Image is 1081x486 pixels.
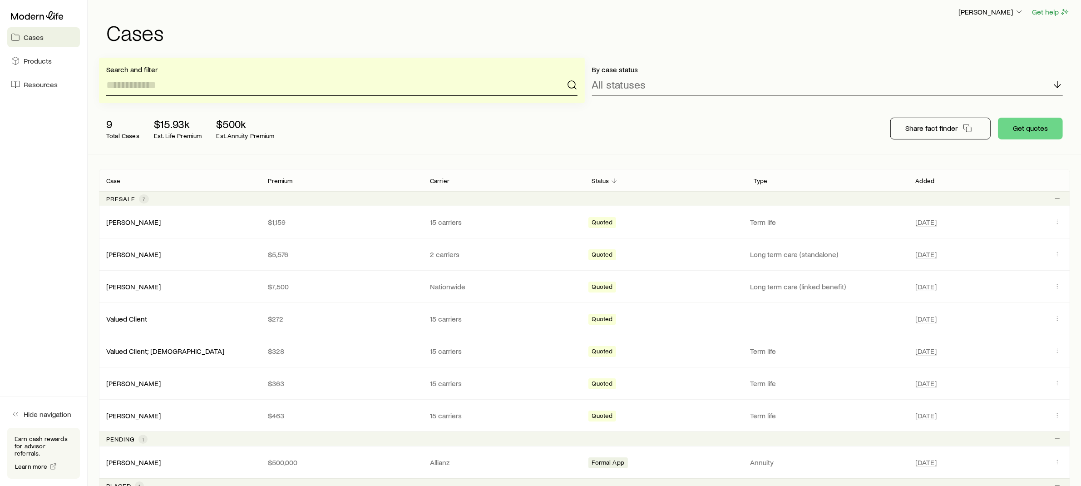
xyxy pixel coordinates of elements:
span: [DATE] [916,314,937,323]
p: Case [106,177,121,184]
div: Valued Client; [DEMOGRAPHIC_DATA] [106,347,224,356]
p: Added [916,177,935,184]
a: Valued Client; [DEMOGRAPHIC_DATA] [106,347,224,355]
span: [DATE] [916,411,937,420]
p: Earn cash rewards for advisor referrals. [15,435,73,457]
div: [PERSON_NAME] [106,379,161,388]
span: Products [24,56,52,65]
p: Type [754,177,768,184]
p: Long term care (standalone) [750,250,905,259]
p: Premium [268,177,293,184]
p: $272 [268,314,416,323]
span: Cases [24,33,44,42]
a: Resources [7,74,80,94]
p: $363 [268,379,416,388]
span: Quoted [592,218,613,228]
p: $500,000 [268,458,416,467]
p: Long term care (linked benefit) [750,282,905,291]
span: Formal App [592,459,625,468]
p: $500k [217,118,275,130]
p: $5,576 [268,250,416,259]
span: [DATE] [916,379,937,388]
button: Share fact finder [890,118,991,139]
p: 15 carriers [430,314,578,323]
span: Quoted [592,412,613,422]
button: Get help [1032,7,1070,17]
a: [PERSON_NAME] [106,411,161,420]
span: [DATE] [916,458,937,467]
div: [PERSON_NAME] [106,250,161,259]
button: Hide navigation [7,404,80,424]
p: $463 [268,411,416,420]
a: [PERSON_NAME] [106,379,161,387]
span: 7 [143,195,145,203]
span: Quoted [592,315,613,325]
a: [PERSON_NAME] [106,250,161,258]
a: [PERSON_NAME] [106,458,161,466]
span: Hide navigation [24,410,71,419]
span: Learn more [15,463,48,470]
p: Est. Annuity Premium [217,132,275,139]
div: Valued Client [106,314,147,324]
p: Nationwide [430,282,578,291]
p: 15 carriers [430,411,578,420]
h1: Cases [106,21,1070,43]
div: Earn cash rewards for advisor referrals.Learn more [7,428,80,479]
a: Valued Client [106,314,147,323]
p: Pending [106,436,135,443]
a: Products [7,51,80,71]
p: 15 carriers [430,218,578,227]
span: [DATE] [916,282,937,291]
p: Term life [750,379,905,388]
p: Annuity [750,458,905,467]
span: Quoted [592,347,613,357]
span: Quoted [592,283,613,293]
p: Allianz [430,458,578,467]
p: $1,159 [268,218,416,227]
span: [DATE] [916,218,937,227]
p: Presale [106,195,135,203]
span: Quoted [592,380,613,389]
p: $328 [268,347,416,356]
button: [PERSON_NAME] [958,7,1024,18]
p: Est. Life Premium [154,132,202,139]
p: Share fact finder [905,124,958,133]
div: [PERSON_NAME] [106,218,161,227]
span: Resources [24,80,58,89]
span: [DATE] [916,250,937,259]
span: 1 [142,436,144,443]
p: $15.93k [154,118,202,130]
p: Status [592,177,609,184]
p: By case status [592,65,1063,74]
a: Cases [7,27,80,47]
button: Get quotes [998,118,1063,139]
p: $7,500 [268,282,416,291]
a: [PERSON_NAME] [106,282,161,291]
a: [PERSON_NAME] [106,218,161,226]
p: Term life [750,218,905,227]
p: [PERSON_NAME] [958,7,1024,16]
p: Carrier [430,177,449,184]
span: Quoted [592,251,613,260]
p: Total Cases [106,132,139,139]
p: 15 carriers [430,379,578,388]
span: [DATE] [916,347,937,356]
p: 2 carriers [430,250,578,259]
p: Term life [750,347,905,356]
p: Search and filter [106,65,578,74]
div: [PERSON_NAME] [106,458,161,467]
p: 9 [106,118,139,130]
div: [PERSON_NAME] [106,411,161,421]
p: 15 carriers [430,347,578,356]
p: Term life [750,411,905,420]
p: All statuses [592,78,646,91]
